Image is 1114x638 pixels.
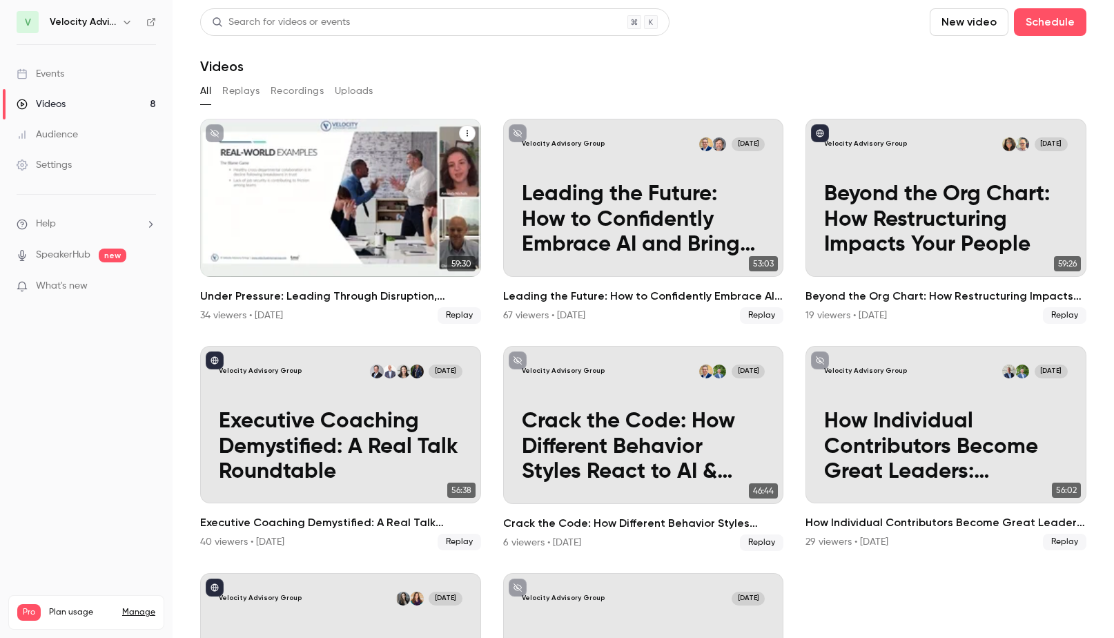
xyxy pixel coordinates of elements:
button: published [811,124,829,142]
img: Ryan Payne [712,365,726,378]
img: Ryan Payne [1015,365,1029,378]
span: Replay [438,307,481,324]
span: 56:38 [447,483,476,498]
a: Velocity Advisory GroupDr. James Smith, Jr.Tricia SeitzBob WeinholdAndy Glab[DATE]Executive Coach... [200,346,481,551]
span: V [25,15,31,30]
div: 6 viewers • [DATE] [503,536,581,550]
div: 29 viewers • [DATE] [805,535,888,549]
span: Pro [17,604,41,621]
a: Velocity Advisory GroupWes BoggsDan Silvert[DATE]Leading the Future: How to Confidently Embrace A... [503,119,784,324]
img: Dymon Lewis [1002,137,1016,151]
a: SpeakerHub [36,248,90,262]
button: unpublished [509,579,527,597]
span: [DATE] [732,365,765,378]
div: 67 viewers • [DATE] [503,309,585,322]
h2: Under Pressure: Leading Through Disruption, Overload, and Change [200,288,481,304]
img: Tricia Seitz [396,365,410,378]
span: [DATE] [1035,365,1068,378]
h2: Crack the Code: How Different Behavior Styles React to AI & Change [503,515,784,532]
button: Schedule [1014,8,1086,36]
iframe: Noticeable Trigger [139,280,156,293]
a: Velocity Advisory GroupRyan PayneDan Silvert[DATE]Crack the Code: How Different Behavior Styles R... [503,346,784,551]
button: All [200,80,211,102]
p: Velocity Advisory Group [522,367,605,376]
a: 59:30Under Pressure: Leading Through Disruption, Overload, and Change34 viewers • [DATE]Replay [200,119,481,324]
p: How Individual Contributors Become Great Leaders: Empowering New Managers for Success [824,409,1067,485]
span: Replay [1043,534,1086,550]
a: Velocity Advisory GroupRyan PayneJoe Witte[DATE]How Individual Contributors Become Great Leaders:... [805,346,1086,551]
span: 59:26 [1054,256,1081,271]
button: unpublished [509,124,527,142]
span: What's new [36,279,88,293]
div: Settings [17,158,72,172]
img: Dan Silvert [699,137,713,151]
button: published [206,579,224,597]
span: 59:30 [447,256,476,271]
span: [DATE] [1035,137,1068,151]
p: Velocity Advisory Group [522,139,605,149]
span: 56:02 [1052,483,1081,498]
li: Executive Coaching Demystified: A Real Talk Roundtable [200,346,481,551]
img: David Schlosser [1015,137,1029,151]
h1: Videos [200,58,244,75]
img: Joe Witte [1002,365,1016,378]
h2: How Individual Contributors Become Great Leaders: Empowering New Managers for Success [805,514,1086,531]
span: Replay [740,307,783,324]
h6: Velocity Advisory Group [50,15,116,29]
p: Velocity Advisory Group [824,367,907,376]
span: [DATE] [429,365,462,378]
p: Velocity Advisory Group [522,594,605,603]
span: new [99,249,126,262]
button: New video [930,8,1008,36]
span: Help [36,217,56,231]
li: Under Pressure: Leading Through Disruption, Overload, and Change [200,119,481,324]
p: Crack the Code: How Different Behavior Styles React to AI & Change [522,409,765,485]
img: Bob Weinhold [383,365,397,378]
h2: Leading the Future: How to Confidently Embrace AI and Bring Your Team Along [503,288,784,304]
button: published [206,351,224,369]
button: Recordings [271,80,324,102]
h2: Beyond the Org Chart: How Restructuring Impacts Your People [805,288,1086,304]
li: Beyond the Org Chart: How Restructuring Impacts Your People [805,119,1086,324]
button: unpublished [206,124,224,142]
img: Dr. James Smith, Jr. [410,365,424,378]
div: 19 viewers • [DATE] [805,309,887,322]
li: Leading the Future: How to Confidently Embrace AI and Bring Your Team Along [503,119,784,324]
span: 53:03 [749,256,778,271]
img: Wes Boggs [712,137,726,151]
button: unpublished [811,351,829,369]
p: Velocity Advisory Group [219,367,302,376]
div: Videos [17,97,66,111]
div: Audience [17,128,78,142]
span: 46:44 [749,483,778,499]
img: Dan Silvert [699,365,713,378]
img: Amanda Nichols [396,592,410,606]
span: [DATE] [732,137,765,151]
div: Events [17,67,64,81]
li: How Individual Contributors Become Great Leaders: Empowering New Managers for Success [805,346,1086,551]
h2: Executive Coaching Demystified: A Real Talk Roundtable [200,514,481,531]
p: Leading the Future: How to Confidently Embrace AI and Bring Your Team Along [522,182,765,258]
button: unpublished [509,351,527,369]
span: Replay [1043,307,1086,324]
div: 34 viewers • [DATE] [200,309,283,322]
p: Beyond the Org Chart: How Restructuring Impacts Your People [824,182,1067,258]
p: Velocity Advisory Group [824,139,907,149]
p: Velocity Advisory Group [219,594,302,603]
span: [DATE] [732,592,765,606]
li: help-dropdown-opener [17,217,156,231]
span: Replay [438,534,481,550]
img: Andy Glab [370,365,384,378]
a: Velocity Advisory GroupDavid SchlosserDymon Lewis[DATE]Beyond the Org Chart: How Restructuring Im... [805,119,1086,324]
span: Replay [740,534,783,551]
li: Crack the Code: How Different Behavior Styles React to AI & Change [503,346,784,551]
p: Executive Coaching Demystified: A Real Talk Roundtable [219,409,462,485]
span: Plan usage [49,607,114,618]
button: Uploads [335,80,373,102]
div: 40 viewers • [DATE] [200,535,284,549]
span: [DATE] [429,592,462,606]
img: Abbie Mood [410,592,424,606]
button: Replays [222,80,260,102]
a: Manage [122,607,155,618]
section: Videos [200,8,1086,630]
